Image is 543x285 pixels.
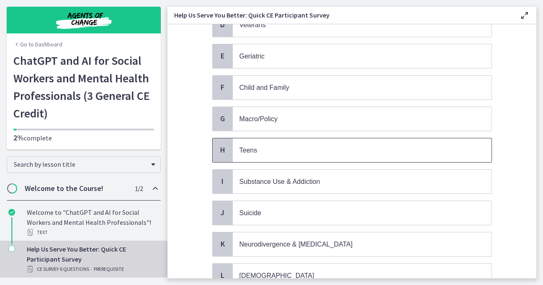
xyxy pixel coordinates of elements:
h2: Welcome to the Course! [25,183,127,193]
span: D [218,20,228,30]
span: Child and Family [239,84,289,91]
i: Completed [8,209,15,216]
div: Welcome to "ChatGPT and AI for Social Workers and Mental Health Professionals"! [27,207,157,237]
div: Text [27,227,157,237]
span: J [218,208,228,218]
div: Help Us Serve You Better: Quick CE Participant Survey [27,244,157,274]
img: Agents of Change [33,10,134,30]
span: F [218,82,228,92]
span: Teens [239,147,257,154]
span: E [218,51,228,61]
span: K [218,239,228,249]
span: Substance Use & Addiction [239,178,320,185]
span: Suicide [239,209,261,216]
span: G [218,114,228,124]
h1: ChatGPT and AI for Social Workers and Mental Health Professionals (3 General CE Credit) [13,52,154,122]
span: Macro/Policy [239,115,278,122]
span: Geriatric [239,53,265,60]
span: · [91,264,92,274]
span: L [218,270,228,280]
span: 2% [13,133,24,142]
div: CE Survey [27,264,157,274]
a: Go to Dashboard [13,40,62,48]
span: Neurodivergence & [MEDICAL_DATA] [239,241,353,248]
span: [DEMOGRAPHIC_DATA] [239,272,314,279]
span: PREREQUISITE [94,264,124,274]
span: Search by lesson title [14,160,147,168]
span: 1 / 2 [135,183,143,193]
h3: Help Us Serve You Better: Quick CE Participant Survey [174,10,506,20]
p: complete [13,133,154,143]
span: Veterans [239,21,266,28]
span: · 6 Questions [59,264,89,274]
span: H [218,145,228,155]
span: I [218,176,228,186]
div: Search by lesson title [7,156,161,173]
